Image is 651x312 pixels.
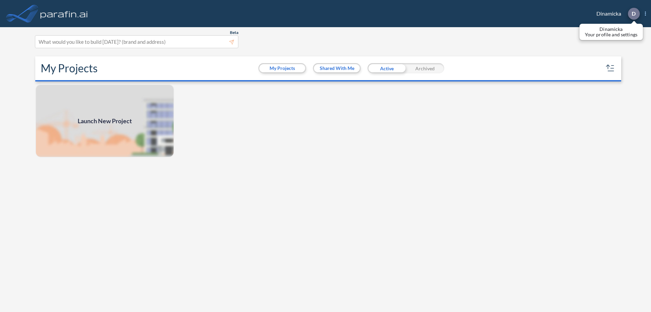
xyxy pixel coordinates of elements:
[35,84,174,158] a: Launch New Project
[78,116,132,126] span: Launch New Project
[605,63,616,74] button: sort
[368,63,406,73] div: Active
[585,26,637,32] p: Dinamicka
[586,8,646,20] div: Dinamicka
[314,64,360,72] button: Shared With Me
[406,63,444,73] div: Archived
[230,30,238,35] span: Beta
[39,7,89,20] img: logo
[259,64,305,72] button: My Projects
[41,62,98,75] h2: My Projects
[632,11,636,17] p: D
[35,84,174,158] img: add
[585,32,637,37] p: Your profile and settings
